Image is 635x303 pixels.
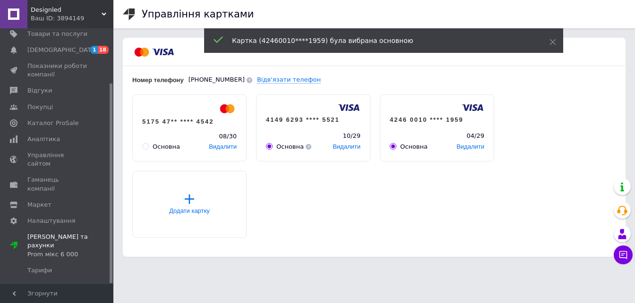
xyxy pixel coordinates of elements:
[27,201,51,209] span: Маркет
[209,142,237,151] div: Видалити
[132,76,184,85] div: Номер телефону
[90,46,98,54] span: 1
[333,142,360,151] div: Видалити
[98,46,109,54] span: 18
[27,86,52,95] span: Відгуки
[27,46,97,54] span: [DEMOGRAPHIC_DATA]
[400,143,428,151] div: Основна
[343,132,360,140] span: Дійсна до
[27,233,113,259] span: [PERSON_NAME] та рахунки
[27,119,78,127] span: Каталог ProSale
[153,143,180,151] div: Основна
[27,103,53,111] span: Покупці
[27,282,54,291] span: Рахунки
[27,151,87,168] span: Управління сайтом
[27,62,87,79] span: Показники роботи компанії
[232,36,526,45] div: Картка (42460010****1959) була вибрана основною
[27,250,113,259] div: Prom мікс 6 000
[31,14,113,23] div: Ваш ID: 3894149
[27,266,52,275] span: Тарифи
[614,245,633,264] button: Чат з покупцем
[467,132,484,140] span: Дійсна до
[183,190,196,208] span: +
[219,132,237,141] span: Дійсна до
[27,217,76,225] span: Налаштування
[257,76,321,84] span: Відв'язати телефон
[27,30,87,38] span: Товари та послуги
[27,135,60,143] span: Аналітика
[276,143,304,151] div: Основна
[142,8,254,20] h1: Управління картками
[456,142,484,151] div: Видалити
[169,207,210,214] span: Додати картку
[189,76,245,83] span: [PHONE_NUMBER]
[27,176,87,193] span: Гаманець компанії
[31,6,102,14] span: Designled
